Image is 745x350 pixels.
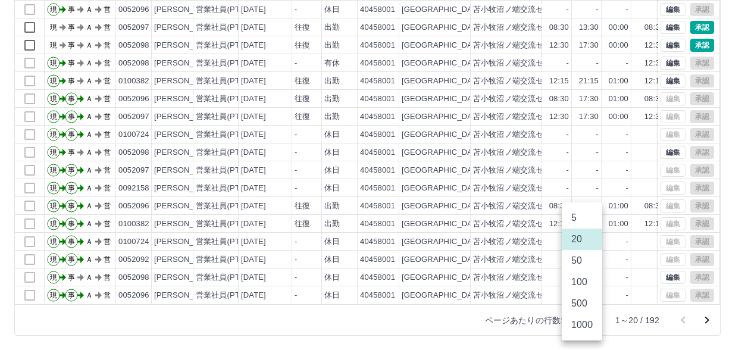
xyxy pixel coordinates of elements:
li: 1000 [562,314,602,336]
li: 20 [562,229,602,250]
li: 500 [562,293,602,314]
li: 50 [562,250,602,271]
li: 100 [562,271,602,293]
li: 5 [562,207,602,229]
